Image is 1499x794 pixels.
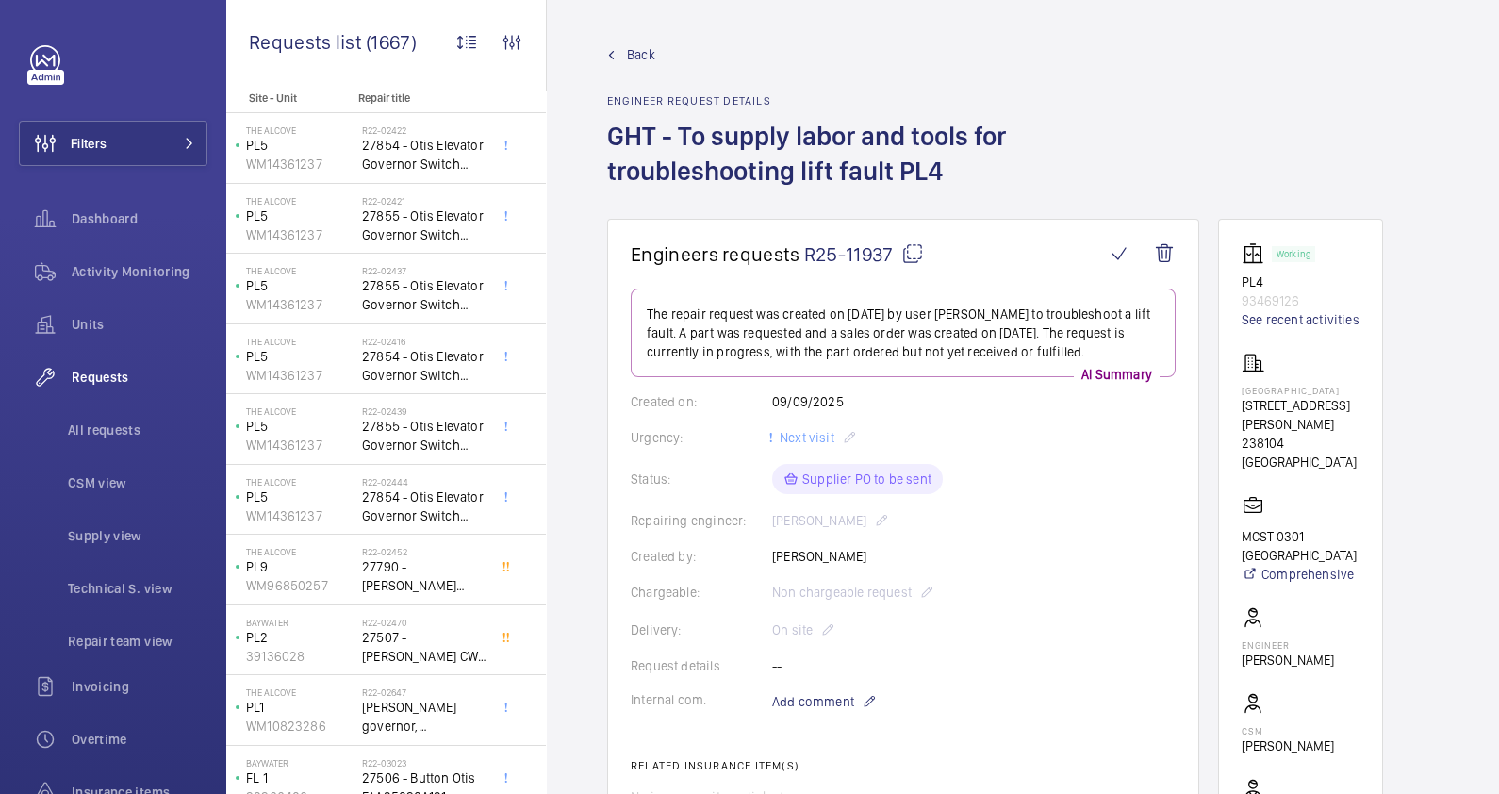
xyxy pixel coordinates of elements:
[358,91,483,105] p: Repair title
[362,686,486,698] h2: R22-02647
[246,225,354,244] p: WM14361237
[362,265,486,276] h2: R22-02437
[246,769,354,787] p: FL 1
[362,136,486,174] span: 27854 - Otis Elevator Governor Switch TAA177AH1 -
[72,368,207,387] span: Requests
[362,546,486,557] h2: R22-02452
[246,436,354,455] p: WM14361237
[631,759,1176,772] h2: Related insurance item(s)
[607,119,1199,219] h1: GHT - To supply labor and tools for troubleshooting lift fault PL4
[246,207,354,225] p: PL5
[1242,434,1359,471] p: 238104 [GEOGRAPHIC_DATA]
[362,757,486,769] h2: R22-03023
[627,45,655,64] span: Back
[362,617,486,628] h2: R22-02470
[246,628,354,647] p: PL2
[647,305,1160,361] p: The repair request was created on [DATE] by user [PERSON_NAME] to troubleshoot a lift fault. A pa...
[246,488,354,506] p: PL5
[1242,736,1334,755] p: [PERSON_NAME]
[362,207,486,244] span: 27855 - Otis Elevator Governor Switch TAA177AH2 -
[246,136,354,155] p: PL5
[1242,565,1359,584] a: Comprehensive
[362,195,486,207] h2: R22-02421
[246,506,354,525] p: WM14361237
[249,30,366,54] span: Requests list
[1242,527,1359,565] p: MCST 0301 - [GEOGRAPHIC_DATA]
[362,698,486,736] span: [PERSON_NAME] governor, TAB20602A208 -
[68,579,207,598] span: Technical S. view
[246,476,354,488] p: The Alcove
[246,295,354,314] p: WM14361237
[246,347,354,366] p: PL5
[68,421,207,439] span: All requests
[72,677,207,696] span: Invoicing
[1242,396,1359,434] p: [STREET_ADDRESS][PERSON_NAME]
[772,692,854,711] span: Add comment
[246,717,354,736] p: WM10823286
[246,276,354,295] p: PL5
[362,628,486,666] span: 27507 - [PERSON_NAME] CWT guide shoe (100m) - Replace counterweight guide shoe
[246,698,354,717] p: PL1
[246,366,354,385] p: WM14361237
[804,242,924,266] span: R25-11937
[19,121,207,166] button: Filters
[246,647,354,666] p: 39136028
[72,730,207,749] span: Overtime
[362,417,486,455] span: 27855 - Otis Elevator Governor Switch TAA177AH2 -
[68,632,207,651] span: Repair team view
[246,336,354,347] p: The Alcove
[246,557,354,576] p: PL9
[246,576,354,595] p: WM96850257
[68,526,207,545] span: Supply view
[72,209,207,228] span: Dashboard
[246,546,354,557] p: The Alcove
[362,347,486,385] span: 27854 - Otis Elevator Governor Switch TAA177AH1 -
[362,405,486,417] h2: R22-02439
[226,91,351,105] p: Site - Unit
[246,686,354,698] p: The Alcove
[246,155,354,174] p: WM14361237
[246,195,354,207] p: The Alcove
[362,124,486,136] h2: R22-02422
[1074,365,1160,384] p: AI Summary
[72,262,207,281] span: Activity Monitoring
[1242,273,1359,291] p: PL4
[362,276,486,314] span: 27855 - Otis Elevator Governor Switch TAA177AH2 -
[246,405,354,417] p: The Alcove
[362,488,486,525] span: 27854 - Otis Elevator Governor Switch TAA177AH1 -
[71,134,107,153] span: Filters
[1242,639,1334,651] p: Engineer
[246,417,354,436] p: PL5
[1242,242,1272,265] img: elevator.svg
[1242,725,1334,736] p: CSM
[246,757,354,769] p: Baywater
[362,476,486,488] h2: R22-02444
[1242,385,1359,396] p: [GEOGRAPHIC_DATA]
[1277,251,1310,257] p: Working
[362,336,486,347] h2: R22-02416
[607,94,1199,108] h2: Engineer request details
[1242,651,1334,670] p: [PERSON_NAME]
[631,242,800,266] span: Engineers requests
[72,315,207,334] span: Units
[1242,291,1359,310] p: 93469126
[246,617,354,628] p: Baywater
[1242,310,1359,329] a: See recent activities
[246,265,354,276] p: The Alcove
[68,473,207,492] span: CSM view
[362,557,486,595] span: 27790 - [PERSON_NAME] governor TAB20602A208 - Replace governor
[246,124,354,136] p: The Alcove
